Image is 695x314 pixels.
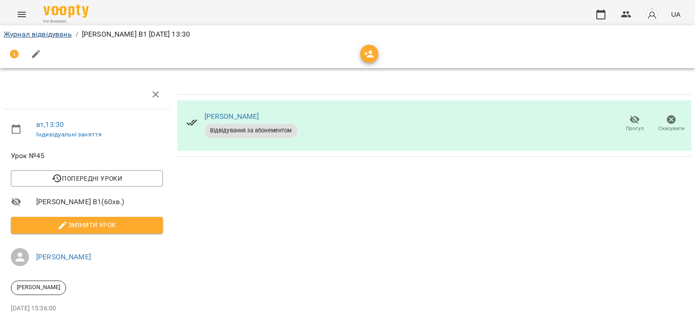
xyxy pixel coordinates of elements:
[36,120,64,129] a: вт , 13:30
[653,111,690,136] button: Скасувати
[18,173,156,184] span: Попередні уроки
[82,29,190,40] p: [PERSON_NAME] В1 [DATE] 13:30
[658,125,685,132] span: Скасувати
[671,9,681,19] span: UA
[667,6,684,23] button: UA
[11,217,163,233] button: Змінити урок
[36,253,91,261] a: [PERSON_NAME]
[11,304,163,313] p: [DATE] 15:36:00
[76,29,78,40] li: /
[11,170,163,187] button: Попередні уроки
[43,5,89,18] img: Voopty Logo
[11,281,66,295] div: [PERSON_NAME]
[205,127,297,135] span: Відвідування за абонементом
[11,150,163,161] span: Урок №45
[36,131,102,138] a: Індивідуальні заняття
[11,4,33,25] button: Menu
[646,8,658,21] img: avatar_s.png
[205,112,259,121] a: [PERSON_NAME]
[43,19,89,24] span: For Business
[626,125,644,132] span: Прогул
[4,30,72,38] a: Журнал відвідувань
[11,283,66,291] span: [PERSON_NAME]
[18,220,156,230] span: Змінити урок
[36,197,163,207] span: [PERSON_NAME] В1 ( 60 хв. )
[616,111,653,136] button: Прогул
[4,29,691,40] nav: breadcrumb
